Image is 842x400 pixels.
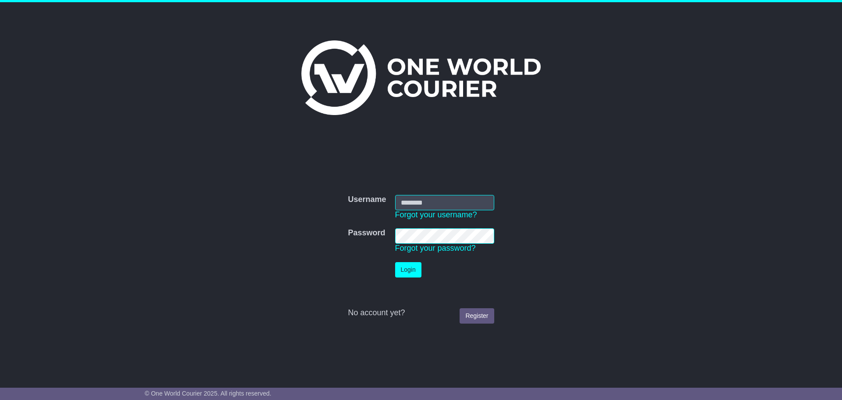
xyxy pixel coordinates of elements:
div: No account yet? [348,308,494,318]
img: One World [301,40,541,115]
span: © One World Courier 2025. All rights reserved. [145,390,271,397]
label: Password [348,228,385,238]
a: Register [460,308,494,324]
button: Login [395,262,421,277]
label: Username [348,195,386,205]
a: Forgot your password? [395,244,476,252]
a: Forgot your username? [395,210,477,219]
